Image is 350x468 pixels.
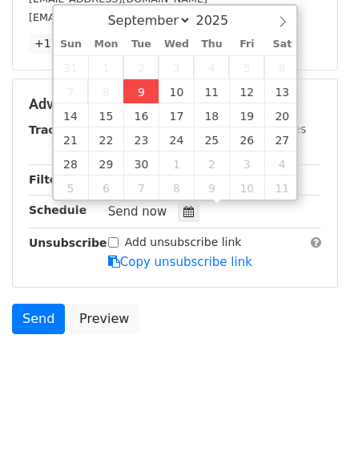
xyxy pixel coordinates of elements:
h5: Advanced [29,95,321,113]
span: October 9, 2025 [194,175,229,200]
span: September 15, 2025 [88,103,123,127]
span: Mon [88,39,123,50]
span: September 19, 2025 [229,103,264,127]
a: Preview [69,304,139,334]
span: September 17, 2025 [159,103,194,127]
a: Copy unsubscribe link [108,255,252,269]
span: September 27, 2025 [264,127,300,151]
span: Fri [229,39,264,50]
span: October 10, 2025 [229,175,264,200]
span: September 30, 2025 [123,151,159,175]
span: September 29, 2025 [88,151,123,175]
span: September 28, 2025 [54,151,89,175]
span: September 6, 2025 [264,55,300,79]
span: September 3, 2025 [159,55,194,79]
span: Send now [108,204,167,219]
span: September 12, 2025 [229,79,264,103]
span: September 25, 2025 [194,127,229,151]
span: September 20, 2025 [264,103,300,127]
span: September 13, 2025 [264,79,300,103]
span: October 11, 2025 [264,175,300,200]
a: +17 more [29,34,96,54]
span: October 3, 2025 [229,151,264,175]
span: September 1, 2025 [88,55,123,79]
small: [EMAIL_ADDRESS][DOMAIN_NAME] [29,11,207,23]
strong: Tracking [29,123,82,136]
span: September 22, 2025 [88,127,123,151]
span: October 7, 2025 [123,175,159,200]
span: September 7, 2025 [54,79,89,103]
span: October 6, 2025 [88,175,123,200]
span: October 2, 2025 [194,151,229,175]
span: September 21, 2025 [54,127,89,151]
span: August 31, 2025 [54,55,89,79]
strong: Schedule [29,204,86,216]
label: Add unsubscribe link [125,234,242,251]
span: September 5, 2025 [229,55,264,79]
strong: Filters [29,173,70,186]
span: September 24, 2025 [159,127,194,151]
span: October 8, 2025 [159,175,194,200]
span: September 23, 2025 [123,127,159,151]
input: Year [191,13,249,28]
a: Send [12,304,65,334]
strong: Unsubscribe [29,236,107,249]
span: September 2, 2025 [123,55,159,79]
span: October 1, 2025 [159,151,194,175]
iframe: Chat Widget [270,391,350,468]
span: September 14, 2025 [54,103,89,127]
span: October 4, 2025 [264,151,300,175]
span: Sun [54,39,89,50]
span: September 4, 2025 [194,55,229,79]
span: September 18, 2025 [194,103,229,127]
span: October 5, 2025 [54,175,89,200]
span: Thu [194,39,229,50]
span: September 16, 2025 [123,103,159,127]
span: Wed [159,39,194,50]
span: September 26, 2025 [229,127,264,151]
span: Tue [123,39,159,50]
span: September 11, 2025 [194,79,229,103]
span: September 8, 2025 [88,79,123,103]
span: Sat [264,39,300,50]
span: September 10, 2025 [159,79,194,103]
span: September 9, 2025 [123,79,159,103]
